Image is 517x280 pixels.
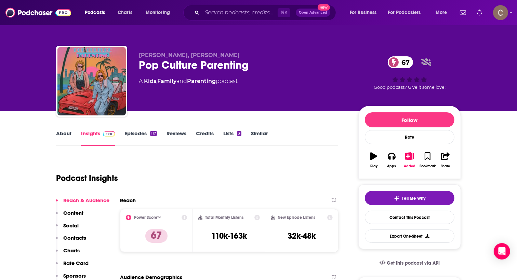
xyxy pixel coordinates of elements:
[196,130,214,146] a: Credits
[157,78,176,84] a: Family
[374,85,446,90] span: Good podcast? Give it some love!
[56,130,71,146] a: About
[237,131,241,136] div: 3
[190,5,343,20] div: Search podcasts, credits, & more...
[419,148,436,172] button: Bookmark
[365,191,454,205] button: tell me why sparkleTell Me Why
[146,8,170,17] span: Monitoring
[56,260,89,272] button: Rate Card
[278,215,315,220] h2: New Episode Listens
[358,52,461,94] div: 67Good podcast? Give it some love!
[493,5,508,20] button: Show profile menu
[345,7,385,18] button: open menu
[365,130,454,144] div: Rate
[63,197,109,204] p: Reach & Audience
[404,164,415,168] div: Added
[436,8,447,17] span: More
[150,131,157,136] div: 117
[167,130,186,146] a: Reviews
[63,222,79,229] p: Social
[56,247,80,260] button: Charts
[56,197,109,210] button: Reach & Audience
[63,235,86,241] p: Contacts
[251,130,268,146] a: Similar
[493,5,508,20] img: User Profile
[57,47,126,115] img: Pop Culture Parenting
[474,7,485,18] a: Show notifications dropdown
[120,197,136,204] h2: Reach
[145,229,168,243] p: 67
[278,8,290,17] span: ⌘ K
[156,78,157,84] span: ,
[141,7,179,18] button: open menu
[374,255,445,271] a: Get this podcast via API
[202,7,278,18] input: Search podcasts, credits, & more...
[63,260,89,266] p: Rate Card
[370,164,377,168] div: Play
[388,56,413,68] a: 67
[288,231,316,241] h3: 32k-48k
[176,78,187,84] span: and
[139,52,240,58] span: [PERSON_NAME], [PERSON_NAME]
[223,130,241,146] a: Lists3
[81,130,115,146] a: InsightsPodchaser Pro
[56,235,86,247] button: Contacts
[402,196,426,201] span: Tell Me Why
[318,4,330,11] span: New
[63,210,83,216] p: Content
[494,243,510,260] div: Open Intercom Messenger
[205,215,244,220] h2: Total Monthly Listens
[63,272,86,279] p: Sponsors
[437,148,454,172] button: Share
[211,231,247,241] h3: 110k-163k
[387,164,396,168] div: Apps
[144,78,156,84] a: Kids
[387,260,440,266] span: Get this podcast via API
[85,8,105,17] span: Podcasts
[139,77,238,85] div: A podcast
[80,7,114,18] button: open menu
[56,173,118,183] h1: Podcast Insights
[103,131,115,137] img: Podchaser Pro
[441,164,450,168] div: Share
[56,222,79,235] button: Social
[365,148,383,172] button: Play
[431,7,456,18] button: open menu
[365,112,454,127] button: Follow
[187,78,216,84] a: Parenting
[395,56,413,68] span: 67
[493,5,508,20] span: Logged in as clay.bolton
[420,164,436,168] div: Bookmark
[118,8,132,17] span: Charts
[124,130,157,146] a: Episodes117
[56,210,83,222] button: Content
[299,11,327,14] span: Open Advanced
[388,8,421,17] span: For Podcasters
[134,215,161,220] h2: Power Score™
[5,6,71,19] img: Podchaser - Follow, Share and Rate Podcasts
[296,9,330,17] button: Open AdvancedNew
[394,196,399,201] img: tell me why sparkle
[365,211,454,224] a: Contact This Podcast
[383,148,400,172] button: Apps
[63,247,80,254] p: Charts
[384,7,431,18] button: open menu
[113,7,136,18] a: Charts
[350,8,377,17] span: For Business
[401,148,419,172] button: Added
[457,7,469,18] a: Show notifications dropdown
[365,229,454,243] button: Export One-Sheet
